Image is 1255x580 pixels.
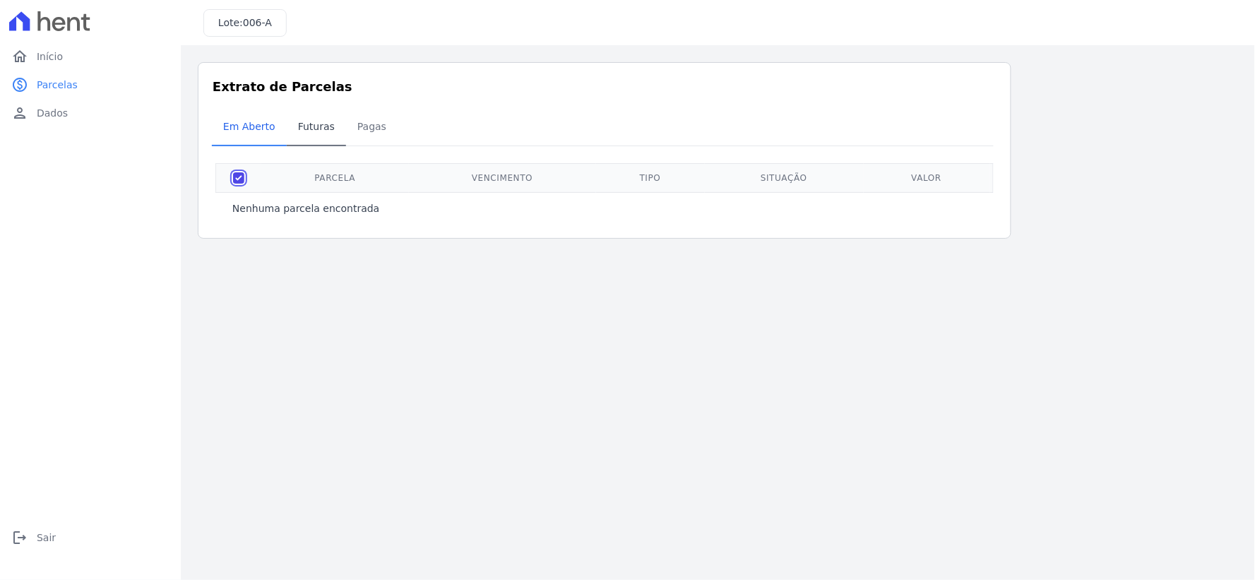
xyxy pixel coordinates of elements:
span: Em Aberto [215,112,284,141]
span: 006-A [243,17,272,28]
span: Parcelas [37,78,78,92]
i: logout [11,529,28,546]
th: Parcela [261,163,409,192]
a: Futuras [287,110,346,146]
a: logoutSair [6,523,175,552]
span: Início [37,49,63,64]
p: Nenhuma parcela encontrada [232,201,379,215]
th: Vencimento [409,163,596,192]
span: Pagas [349,112,395,141]
h3: Lote: [218,16,272,30]
a: personDados [6,99,175,127]
th: Situação [705,163,864,192]
th: Valor [864,163,990,192]
span: Futuras [290,112,343,141]
i: home [11,48,28,65]
span: Sair [37,531,56,545]
th: Tipo [596,163,705,192]
h3: Extrato de Parcelas [213,77,997,96]
a: homeInício [6,42,175,71]
i: person [11,105,28,122]
i: paid [11,76,28,93]
a: Pagas [346,110,398,146]
a: paidParcelas [6,71,175,99]
span: Dados [37,106,68,120]
a: Em Aberto [212,110,287,146]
